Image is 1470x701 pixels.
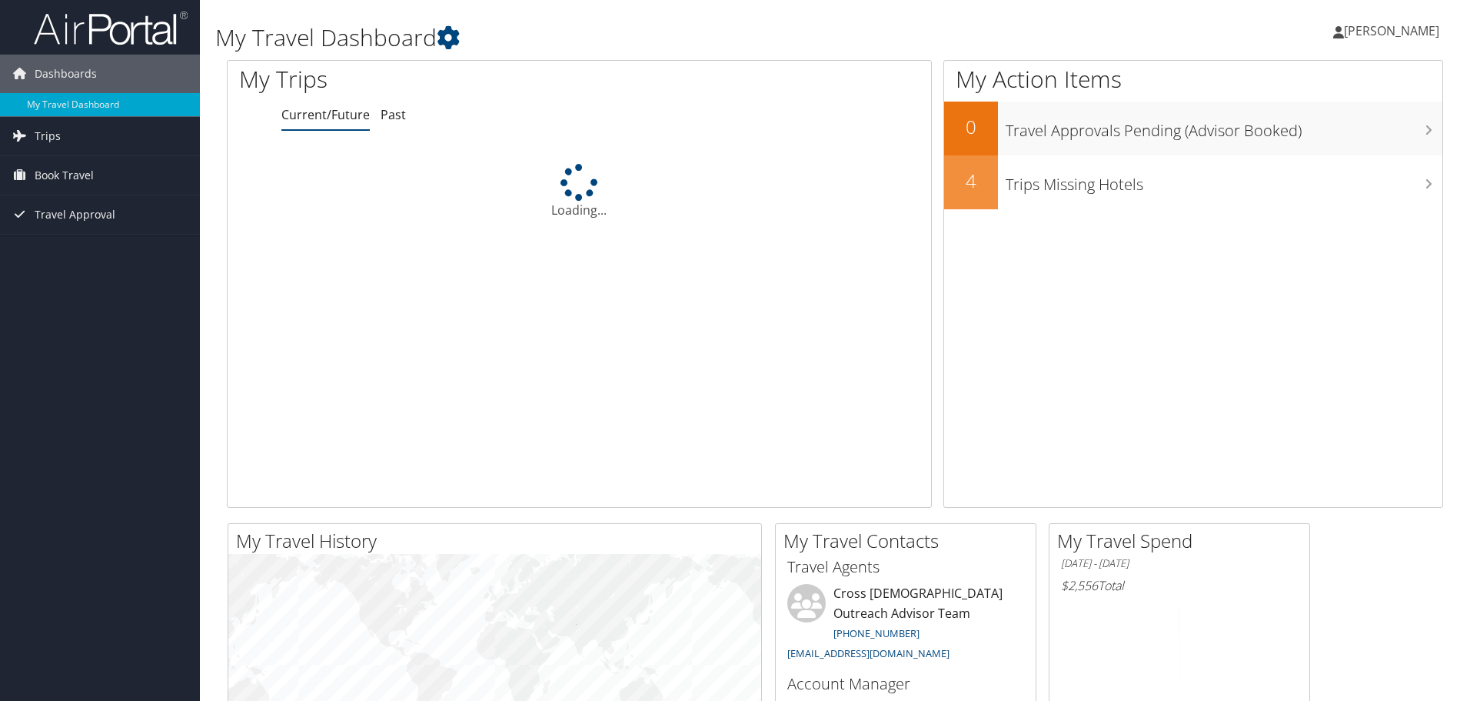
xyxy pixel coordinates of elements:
[35,117,61,155] span: Trips
[944,63,1442,95] h1: My Action Items
[35,195,115,234] span: Travel Approval
[944,155,1442,209] a: 4Trips Missing Hotels
[1061,556,1298,571] h6: [DATE] - [DATE]
[1057,528,1309,554] h2: My Travel Spend
[787,646,950,660] a: [EMAIL_ADDRESS][DOMAIN_NAME]
[783,528,1036,554] h2: My Travel Contacts
[1333,8,1455,54] a: [PERSON_NAME]
[381,106,406,123] a: Past
[215,22,1042,54] h1: My Travel Dashboard
[944,168,998,194] h2: 4
[1061,577,1098,594] span: $2,556
[1006,112,1442,142] h3: Travel Approvals Pending (Advisor Booked)
[1061,577,1298,594] h6: Total
[228,164,931,219] div: Loading...
[35,55,97,93] span: Dashboards
[1344,22,1439,39] span: [PERSON_NAME]
[944,114,998,140] h2: 0
[833,626,920,640] a: [PHONE_NUMBER]
[787,673,1024,695] h3: Account Manager
[787,556,1024,578] h3: Travel Agents
[780,584,1032,666] li: Cross [DEMOGRAPHIC_DATA] Outreach Advisor Team
[35,156,94,195] span: Book Travel
[281,106,370,123] a: Current/Future
[34,10,188,46] img: airportal-logo.png
[236,528,761,554] h2: My Travel History
[944,102,1442,155] a: 0Travel Approvals Pending (Advisor Booked)
[239,63,627,95] h1: My Trips
[1006,166,1442,195] h3: Trips Missing Hotels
